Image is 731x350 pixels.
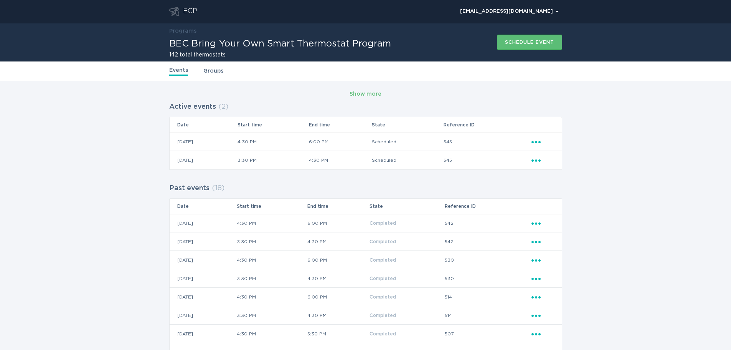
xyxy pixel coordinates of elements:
[370,258,396,262] span: Completed
[307,288,369,306] td: 6:00 PM
[236,214,307,232] td: 4:30 PM
[170,199,562,214] tr: Table Headers
[169,66,188,76] a: Events
[531,311,554,320] div: Popover menu
[443,133,531,151] td: 545
[505,40,554,45] div: Schedule event
[170,288,562,306] tr: 30cd3b5fd2074fc7999b14a2b73e3e7b
[169,100,216,114] h2: Active events
[531,138,554,146] div: Popover menu
[237,133,309,151] td: 4:30 PM
[170,288,236,306] td: [DATE]
[169,7,179,16] button: Go to dashboard
[307,269,369,288] td: 4:30 PM
[444,232,531,251] td: 542
[307,325,369,343] td: 5:30 PM
[170,269,562,288] tr: 3465f130e2774d3c8b10b98713c80a71
[531,330,554,338] div: Popover menu
[170,232,236,251] td: [DATE]
[444,199,531,214] th: Reference ID
[531,237,554,246] div: Popover menu
[444,251,531,269] td: 530
[444,306,531,325] td: 514
[443,151,531,169] td: 545
[170,325,562,343] tr: 993ed010418d4a9ebd800f9d4e726bd6
[531,156,554,164] div: Popover menu
[169,181,210,195] h2: Past events
[369,199,444,214] th: State
[457,6,562,17] div: Popover menu
[307,306,369,325] td: 4:30 PM
[170,251,562,269] tr: f8a4ea515de04cc28c80d0d1bb64a911
[444,325,531,343] td: 507
[236,251,307,269] td: 4:30 PM
[309,151,371,169] td: 4:30 PM
[170,306,236,325] td: [DATE]
[307,232,369,251] td: 4:30 PM
[169,28,196,34] a: Programs
[307,214,369,232] td: 6:00 PM
[203,67,223,75] a: Groups
[307,199,369,214] th: End time
[309,133,371,151] td: 6:00 PM
[236,288,307,306] td: 4:30 PM
[309,117,371,133] th: End time
[170,214,562,232] tr: d8d79efb1213451bb37d15bfd1f2d8ec
[531,274,554,283] div: Popover menu
[457,6,562,17] button: Open user account details
[370,276,396,281] span: Completed
[307,251,369,269] td: 6:00 PM
[170,117,237,133] th: Date
[236,269,307,288] td: 3:30 PM
[170,251,236,269] td: [DATE]
[370,295,396,299] span: Completed
[497,35,562,50] button: Schedule event
[237,117,309,133] th: Start time
[170,199,236,214] th: Date
[236,325,307,343] td: 4:30 PM
[350,88,381,100] button: Show more
[370,313,396,318] span: Completed
[531,293,554,301] div: Popover menu
[531,256,554,264] div: Popover menu
[183,7,197,16] div: ECP
[170,117,562,133] tr: Table Headers
[236,306,307,325] td: 3:30 PM
[531,219,554,227] div: Popover menu
[444,214,531,232] td: 542
[170,269,236,288] td: [DATE]
[170,232,562,251] tr: 9467f6d89aaf426a8c8c05fef8f2bd4d
[237,151,309,169] td: 3:30 PM
[236,199,307,214] th: Start time
[170,325,236,343] td: [DATE]
[170,306,562,325] tr: e3fe3dab880441cb957dfbd63550f7b2
[236,232,307,251] td: 3:30 PM
[170,151,237,169] td: [DATE]
[372,139,396,144] span: Scheduled
[170,214,236,232] td: [DATE]
[350,90,381,98] div: Show more
[370,332,396,336] span: Completed
[460,9,559,14] div: [EMAIL_ADDRESS][DOMAIN_NAME]
[212,185,224,192] span: ( 18 )
[218,103,228,110] span: ( 2 )
[443,117,531,133] th: Reference ID
[169,52,391,58] h2: 142 total thermostats
[370,239,396,244] span: Completed
[444,288,531,306] td: 514
[444,269,531,288] td: 530
[370,221,396,226] span: Completed
[372,158,396,163] span: Scheduled
[169,39,391,48] h1: BEC Bring Your Own Smart Thermostat Program
[170,151,562,169] tr: 50f128a413ba4bcfb72a357aa500fef0
[371,117,443,133] th: State
[170,133,562,151] tr: 56938c9623b14c409019a55ef73da014
[170,133,237,151] td: [DATE]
